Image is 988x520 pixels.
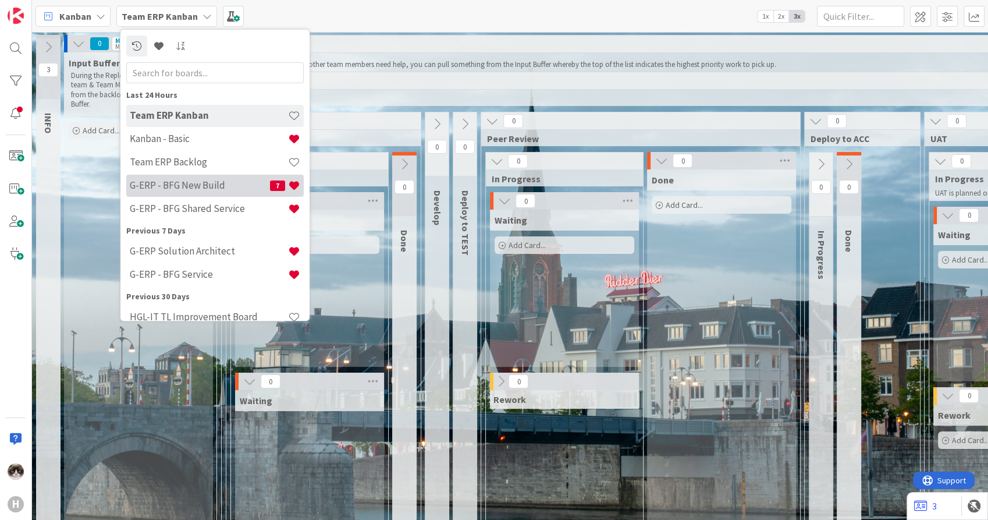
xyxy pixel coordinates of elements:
span: 0 [839,180,859,194]
span: Waiting [495,214,527,226]
span: 0 [90,37,109,51]
span: INFO [42,113,54,133]
input: Quick Filter... [817,6,904,27]
span: Design [232,133,406,144]
div: Min 10 [115,38,134,44]
h4: Kanban - Basic [130,133,288,145]
h4: HGL-IT TL Improvement Board [130,312,288,323]
span: Done [843,230,855,252]
img: Kv [8,464,24,480]
div: Last 24 Hours [126,89,304,101]
span: 0 [959,389,979,403]
span: Deploy to ACC [811,133,905,144]
span: 0 [503,114,523,128]
h4: G-ERP - BFG New Build [130,180,270,192]
span: Input Buffer [69,57,120,69]
span: Done [399,230,410,252]
span: Add Card... [509,240,546,250]
span: Done [652,174,674,186]
span: Waiting [240,395,272,406]
span: Rework [938,409,971,421]
span: 0 [827,114,847,128]
span: 3 [38,63,58,77]
span: Support [24,2,53,16]
h4: G-ERP Solution Architect [130,246,288,257]
div: Previous 30 Days [126,291,304,303]
span: Add Card... [666,200,703,210]
span: Deploy to TEST [460,190,471,256]
h4: G-ERP - BFG Shared Service [130,203,288,215]
span: Develop [432,190,443,225]
span: 0 [395,180,414,194]
span: Peer Review [487,133,786,144]
span: Waiting [938,229,971,240]
div: H [8,496,24,512]
span: 0 [455,140,475,154]
input: Search for boards... [126,62,304,83]
span: Add Card... [83,125,120,136]
h4: G-ERP - BFG Service [130,269,288,281]
h4: Team ERP Kanban [130,110,288,122]
span: 0 [427,140,447,154]
span: 0 [673,154,692,168]
span: In Progress [492,173,628,185]
span: 0 [947,114,966,128]
span: In Progress [816,231,827,280]
a: 3 [914,499,937,513]
span: 0 [509,374,528,388]
p: During the Replenishment Meeting the team & Team Manager will select items from the backlog to pu... [71,71,206,109]
span: 0 [811,180,831,194]
span: 1x [758,10,773,22]
b: Team ERP Kanban [122,10,198,22]
div: Previous 7 Days [126,225,304,237]
span: 3x [789,10,805,22]
img: Visit kanbanzone.com [8,8,24,24]
h4: Team ERP Backlog [130,157,288,168]
span: Kanban [59,9,91,23]
span: 0 [951,154,971,168]
span: 7 [270,181,285,191]
span: 0 [508,154,528,168]
span: 0 [516,194,535,208]
div: Max 20 [115,44,133,49]
span: 0 [261,374,280,388]
span: 0 [959,208,979,222]
span: 2x [773,10,789,22]
span: Rework [493,394,526,405]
